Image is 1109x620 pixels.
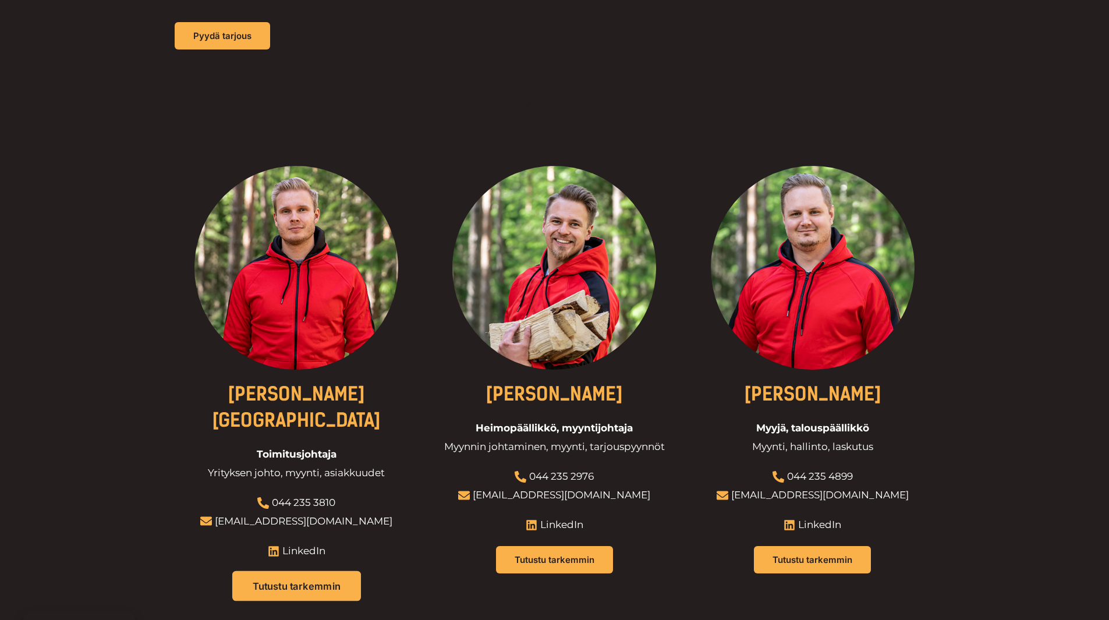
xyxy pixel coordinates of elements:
a: [PERSON_NAME][GEOGRAPHIC_DATA] [212,383,381,431]
a: LinkedIn [526,516,583,534]
a: Tutustu tarkemmin [496,546,613,573]
span: Tutustu tarkemmin [515,555,594,564]
a: [EMAIL_ADDRESS][DOMAIN_NAME] [473,489,650,501]
span: Tutustu tarkemmin [253,581,341,591]
a: Tutustu tarkemmin [754,546,871,573]
a: 044 235 3810 [272,497,335,508]
a: [EMAIL_ADDRESS][DOMAIN_NAME] [215,515,392,527]
span: LinkedIn [795,516,841,534]
a: 044 235 4899 [787,470,853,482]
span: LinkedIn [279,542,325,561]
a: [PERSON_NAME] [486,383,623,405]
a: 044 235 2976 [529,470,594,482]
span: LinkedIn [537,516,583,534]
a: Pyydä tarjous [175,22,270,49]
a: LinkedIn [268,542,325,561]
span: Myyjä, talouspäällikkö [756,419,869,438]
span: Heimopäällikkö, myyntijohtaja [476,419,633,438]
a: LinkedIn [784,516,841,534]
a: [PERSON_NAME] [744,383,881,405]
span: Toimitusjohtaja [257,445,336,464]
span: Pyydä tarjous [193,31,251,40]
a: [EMAIL_ADDRESS][DOMAIN_NAME] [731,489,909,501]
span: Tutustu tarkemmin [773,555,852,564]
a: Tutustu tarkemmin [232,571,361,601]
span: Myynnin johtaminen, myynti, tarjouspyynnöt [444,438,665,456]
span: Yrityksen johto, myynti, asiakkuudet [208,464,385,483]
span: Myynti, hallinto, laskutus [752,438,873,456]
